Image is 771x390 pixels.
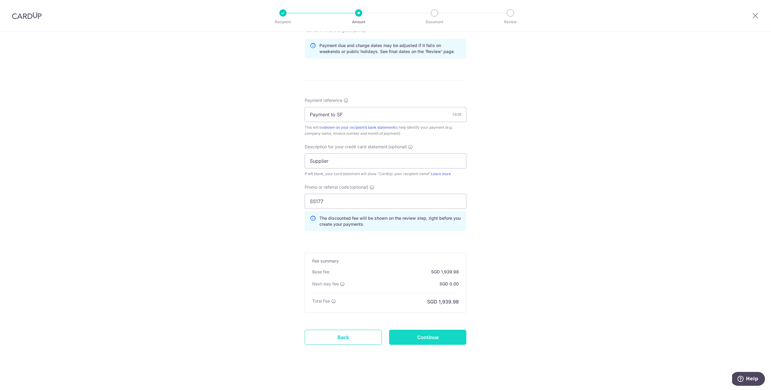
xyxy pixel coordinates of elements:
i: your recipient name [394,171,429,176]
input: Example: Rent [305,153,466,168]
p: Amount [336,19,381,25]
h5: Fee summary [312,258,459,264]
span: (optional) [350,184,368,190]
p: Payment due and charge dates may be adjusted if it falls on weekends or public holidays. See fina... [319,42,461,55]
p: Base fee [312,269,329,275]
p: Next-day fee [312,281,339,287]
p: SGD 1,939.98 [431,269,459,275]
p: SGD 1,939.98 [427,298,459,305]
p: Review [488,19,533,25]
div: 13/35 [452,112,462,118]
span: Payment reference [305,97,342,103]
iframe: Opens a widget where you can find more information [732,372,765,387]
span: (optional) [388,144,407,150]
div: This will be to help identify your payment (e.g. company name, invoice number and month of payment). [305,124,466,137]
span: Promo or referral code [305,184,349,190]
p: Recipient [261,19,305,25]
span: Description for your credit card statement [305,144,388,150]
p: SGD 0.00 [439,281,459,287]
p: The discounted fee will be shown on the review step, right before you create your payments. [319,215,461,227]
p: Document [412,19,457,25]
a: shown on your recipient’s bank statement [324,125,395,130]
p: Total Fee [312,298,330,304]
img: CardUp [12,12,42,19]
a: Learn more [431,171,451,176]
input: Continue [389,330,466,345]
a: Back [305,330,382,345]
div: If left blank, your card statement will show "CardUp- ". [305,171,466,177]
